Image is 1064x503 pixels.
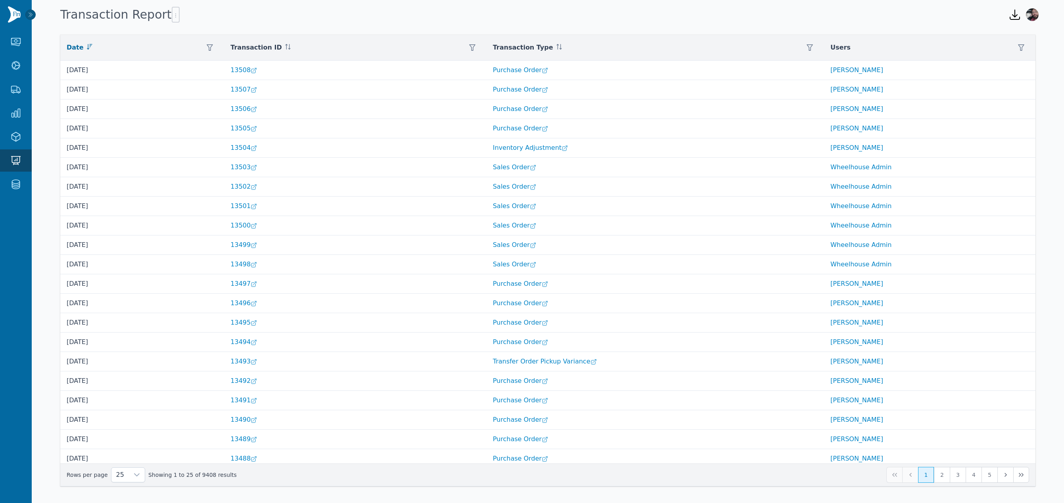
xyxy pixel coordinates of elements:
[60,352,224,371] td: [DATE]
[493,435,550,443] a: Purchase Order
[60,313,224,333] td: [DATE]
[230,358,259,365] a: 13493
[830,338,883,346] a: [PERSON_NAME]
[830,299,883,307] a: [PERSON_NAME]
[493,183,538,190] a: Sales Order
[950,467,966,483] button: Page 3
[1026,8,1039,21] img: Gareth Morales
[60,371,224,391] td: [DATE]
[230,416,259,423] a: 13490
[60,255,224,274] td: [DATE]
[493,105,550,113] a: Purchase Order
[830,66,883,74] a: [PERSON_NAME]
[230,338,259,346] a: 13494
[493,222,538,229] a: Sales Order
[493,396,550,404] a: Purchase Order
[493,319,550,326] a: Purchase Order
[493,416,550,423] a: Purchase Order
[111,468,129,482] span: Rows per page
[148,471,237,479] span: Showing 1 to 25 of 9408 results
[230,280,259,287] a: 13497
[997,467,1013,483] button: Next Page
[67,43,84,52] span: Date
[60,294,224,313] td: [DATE]
[493,241,538,249] a: Sales Order
[60,430,224,449] td: [DATE]
[230,66,259,74] a: 13508
[830,396,883,404] a: [PERSON_NAME]
[230,144,259,151] a: 13504
[230,241,259,249] a: 13499
[830,144,883,151] a: [PERSON_NAME]
[60,391,224,410] td: [DATE]
[830,222,891,229] a: Wheelhouse Admin
[493,377,550,384] a: Purchase Order
[60,99,224,119] td: [DATE]
[60,333,224,352] td: [DATE]
[230,260,259,268] a: 13498
[60,7,180,23] h1: Transaction Report
[830,280,883,287] a: [PERSON_NAME]
[918,467,934,483] button: Page 1
[982,467,997,483] button: Page 5
[493,338,550,346] a: Purchase Order
[60,158,224,177] td: [DATE]
[966,467,982,483] button: Page 4
[493,280,550,287] a: Purchase Order
[230,124,259,132] a: 13505
[1013,467,1029,483] button: Last Page
[60,80,224,99] td: [DATE]
[830,163,891,171] a: Wheelhouse Admin
[830,241,891,249] a: Wheelhouse Admin
[230,43,282,52] span: Transaction ID
[830,86,883,93] a: [PERSON_NAME]
[493,86,550,93] a: Purchase Order
[60,410,224,430] td: [DATE]
[493,299,550,307] a: Purchase Order
[493,455,550,462] a: Purchase Order
[493,124,550,132] a: Purchase Order
[830,202,891,210] a: Wheelhouse Admin
[934,467,950,483] button: Page 2
[60,61,224,80] td: [DATE]
[830,435,883,443] a: [PERSON_NAME]
[830,416,883,423] a: [PERSON_NAME]
[830,105,883,113] a: [PERSON_NAME]
[60,119,224,138] td: [DATE]
[230,319,259,326] a: 13495
[230,86,259,93] a: 13507
[230,202,259,210] a: 13501
[230,455,259,462] a: 13488
[60,274,224,294] td: [DATE]
[493,260,538,268] a: Sales Order
[830,43,851,52] span: Users
[60,449,224,469] td: [DATE]
[60,216,224,235] td: [DATE]
[830,455,883,462] a: [PERSON_NAME]
[60,235,224,255] td: [DATE]
[830,358,883,365] a: [PERSON_NAME]
[493,144,569,151] a: Inventory Adjustment
[830,183,891,190] a: Wheelhouse Admin
[493,358,598,365] a: Transfer Order Pickup Variance
[230,163,259,171] a: 13503
[493,43,553,52] span: Transaction Type
[60,138,224,158] td: [DATE]
[230,435,259,443] a: 13489
[230,183,259,190] a: 13502
[230,377,259,384] a: 13492
[60,177,224,197] td: [DATE]
[493,202,538,210] a: Sales Order
[230,222,259,229] a: 13500
[830,124,883,132] a: [PERSON_NAME]
[230,299,259,307] a: 13496
[230,396,259,404] a: 13491
[830,260,891,268] a: Wheelhouse Admin
[830,377,883,384] a: [PERSON_NAME]
[230,105,259,113] a: 13506
[8,6,21,23] img: Finventory
[493,66,550,74] a: Purchase Order
[493,163,538,171] a: Sales Order
[830,319,883,326] a: [PERSON_NAME]
[60,197,224,216] td: [DATE]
